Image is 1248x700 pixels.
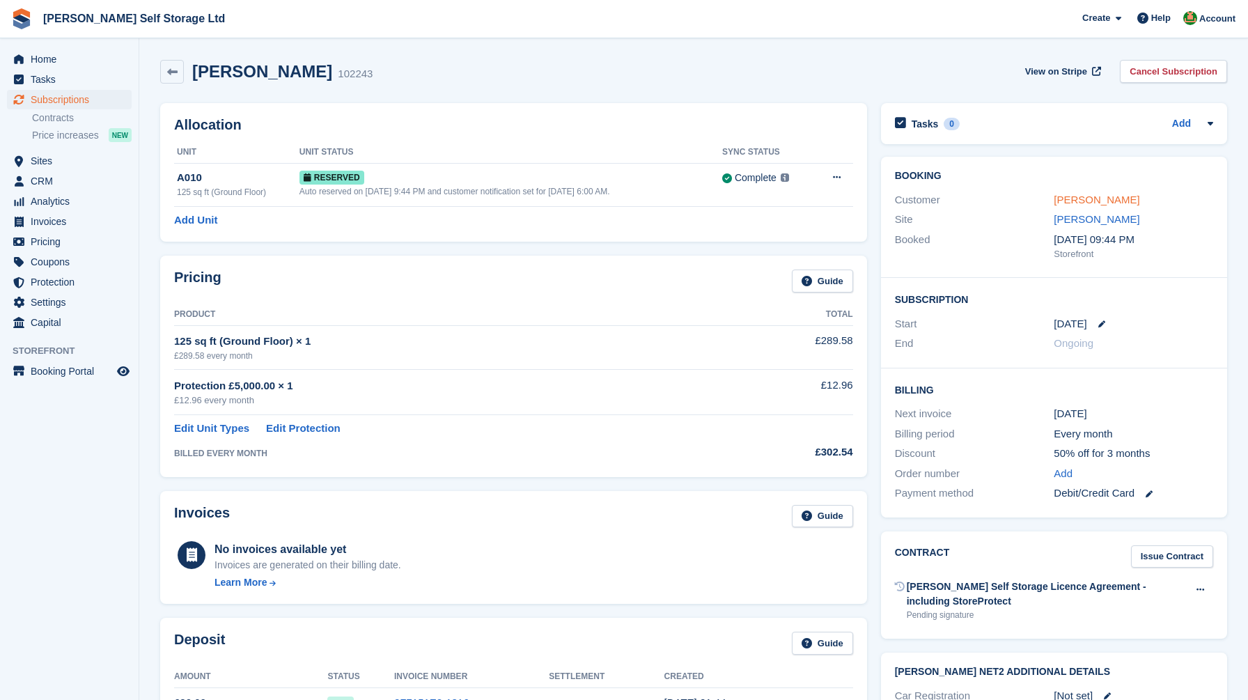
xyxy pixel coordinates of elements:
span: Invoices [31,212,114,231]
div: £302.54 [727,444,852,460]
div: Order number [895,466,1054,482]
h2: Subscription [895,292,1213,306]
div: [DATE] [1054,406,1213,422]
img: icon-info-grey-7440780725fd019a000dd9b08b2336e03edf1995a4989e88bcd33f0948082b44.svg [781,173,789,182]
div: 125 sq ft (Ground Floor) [177,186,299,199]
h2: Contract [895,545,950,568]
div: 50% off for 3 months [1054,446,1213,462]
div: End [895,336,1054,352]
div: Pending signature [907,609,1187,621]
h2: Allocation [174,117,853,133]
h2: Booking [895,171,1213,182]
div: Payment method [895,485,1054,501]
th: Created [664,666,793,688]
a: Contracts [32,111,132,125]
span: Storefront [13,344,139,358]
h2: Pricing [174,270,221,293]
th: Total [727,304,852,326]
span: Price increases [32,129,99,142]
a: Issue Contract [1131,545,1213,568]
h2: Tasks [912,118,939,130]
td: £12.96 [727,370,852,415]
a: menu [7,151,132,171]
img: Joshua Wild [1183,11,1197,25]
span: Help [1151,11,1171,25]
span: Account [1199,12,1235,26]
div: Protection £5,000.00 × 1 [174,378,727,394]
th: Unit [174,141,299,164]
div: 102243 [338,66,373,82]
div: [DATE] 09:44 PM [1054,232,1213,248]
div: [PERSON_NAME] Self Storage Licence Agreement - including StoreProtect [907,580,1187,609]
div: No invoices available yet [214,541,401,558]
div: £289.58 every month [174,350,727,362]
h2: Deposit [174,632,225,655]
th: Invoice Number [394,666,549,688]
div: Debit/Credit Card [1054,485,1213,501]
a: [PERSON_NAME] [1054,194,1139,205]
a: Add Unit [174,212,217,228]
div: Next invoice [895,406,1054,422]
span: Subscriptions [31,90,114,109]
th: Status [327,666,394,688]
a: View on Stripe [1020,60,1104,83]
div: 125 sq ft (Ground Floor) × 1 [174,334,727,350]
h2: [PERSON_NAME] Net2 Additional Details [895,667,1213,678]
div: Discount [895,446,1054,462]
a: menu [7,272,132,292]
span: Ongoing [1054,337,1093,349]
a: Guide [792,505,853,528]
div: Start [895,316,1054,332]
a: Add [1054,466,1072,482]
span: Settings [31,293,114,312]
th: Product [174,304,727,326]
img: stora-icon-8386f47178a22dfd0bd8f6a31ec36ba5ce8667c1dd55bd0f319d3a0aa187defe.svg [11,8,32,29]
div: Invoices are generated on their billing date. [214,558,401,573]
div: Billing period [895,426,1054,442]
div: BILLED EVERY MONTH [174,447,727,460]
span: Booking Portal [31,361,114,381]
a: Price increases NEW [32,127,132,143]
span: View on Stripe [1025,65,1087,79]
span: Create [1082,11,1110,25]
a: Edit Unit Types [174,421,249,437]
div: Auto reserved on [DATE] 9:44 PM and customer notification set for [DATE] 6:00 AM. [299,185,722,198]
a: Add [1172,116,1191,132]
h2: Billing [895,382,1213,396]
th: Settlement [549,666,664,688]
div: 0 [944,118,960,130]
th: Unit Status [299,141,722,164]
a: menu [7,171,132,191]
a: menu [7,90,132,109]
a: Learn More [214,575,401,590]
span: Protection [31,272,114,292]
a: menu [7,212,132,231]
a: menu [7,232,132,251]
th: Amount [174,666,327,688]
a: Guide [792,632,853,655]
div: Complete [735,171,777,185]
span: Analytics [31,192,114,211]
div: NEW [109,128,132,142]
div: Storefront [1054,247,1213,261]
span: Tasks [31,70,114,89]
div: Every month [1054,426,1213,442]
a: Preview store [115,363,132,380]
th: Sync Status [722,141,813,164]
a: menu [7,361,132,381]
span: Home [31,49,114,69]
a: menu [7,49,132,69]
a: menu [7,293,132,312]
div: Site [895,212,1054,228]
span: Reserved [299,171,364,185]
a: [PERSON_NAME] Self Storage Ltd [38,7,231,30]
div: Customer [895,192,1054,208]
span: CRM [31,171,114,191]
a: Edit Protection [266,421,341,437]
a: Guide [792,270,853,293]
span: Capital [31,313,114,332]
a: Cancel Subscription [1120,60,1227,83]
a: menu [7,192,132,211]
a: [PERSON_NAME] [1054,213,1139,225]
div: £12.96 every month [174,394,727,407]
